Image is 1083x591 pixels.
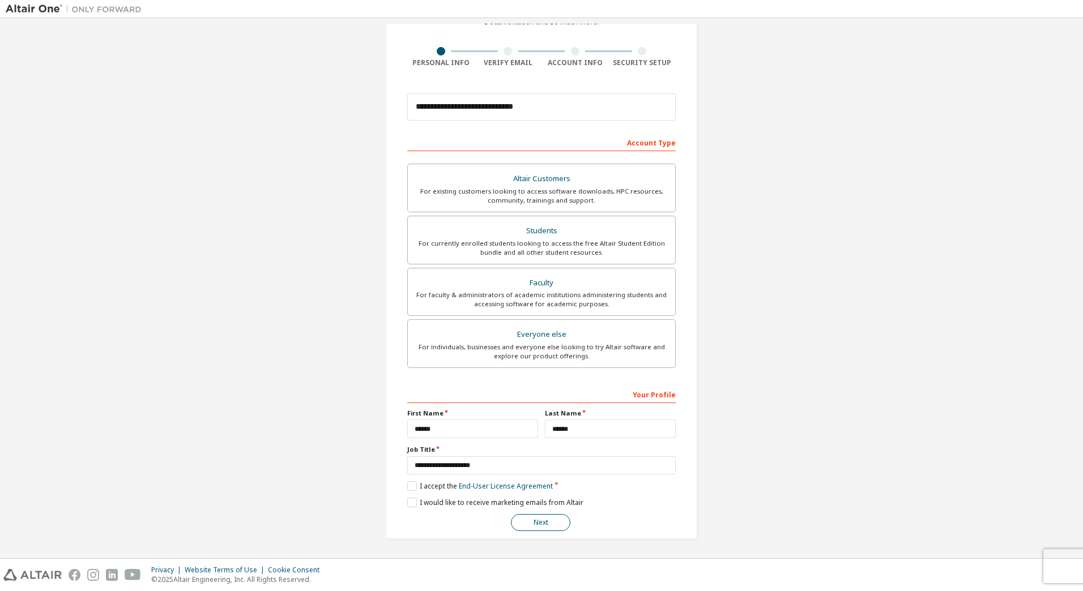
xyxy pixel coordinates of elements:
[511,514,570,531] button: Next
[6,3,147,15] img: Altair One
[415,239,668,257] div: For currently enrolled students looking to access the free Altair Student Edition bundle and all ...
[407,445,676,454] label: Job Title
[415,223,668,239] div: Students
[541,58,609,67] div: Account Info
[415,290,668,309] div: For faculty & administrators of academic institutions administering students and accessing softwa...
[69,569,80,581] img: facebook.svg
[106,569,118,581] img: linkedin.svg
[459,481,553,491] a: End-User License Agreement
[415,342,668,361] div: For individuals, businesses and everyone else looking to try Altair software and explore our prod...
[415,327,668,342] div: Everyone else
[545,409,676,418] label: Last Name
[151,566,185,575] div: Privacy
[415,187,668,205] div: For existing customers looking to access software downloads, HPC resources, community, trainings ...
[609,58,676,67] div: Security Setup
[407,58,475,67] div: Personal Info
[415,171,668,187] div: Altair Customers
[407,133,676,151] div: Account Type
[407,481,553,491] label: I accept the
[475,58,542,67] div: Verify Email
[185,566,268,575] div: Website Terms of Use
[407,385,676,403] div: Your Profile
[125,569,141,581] img: youtube.svg
[415,275,668,291] div: Faculty
[151,575,326,584] p: © 2025 Altair Engineering, Inc. All Rights Reserved.
[268,566,326,575] div: Cookie Consent
[3,569,62,581] img: altair_logo.svg
[407,409,538,418] label: First Name
[407,498,583,507] label: I would like to receive marketing emails from Altair
[87,569,99,581] img: instagram.svg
